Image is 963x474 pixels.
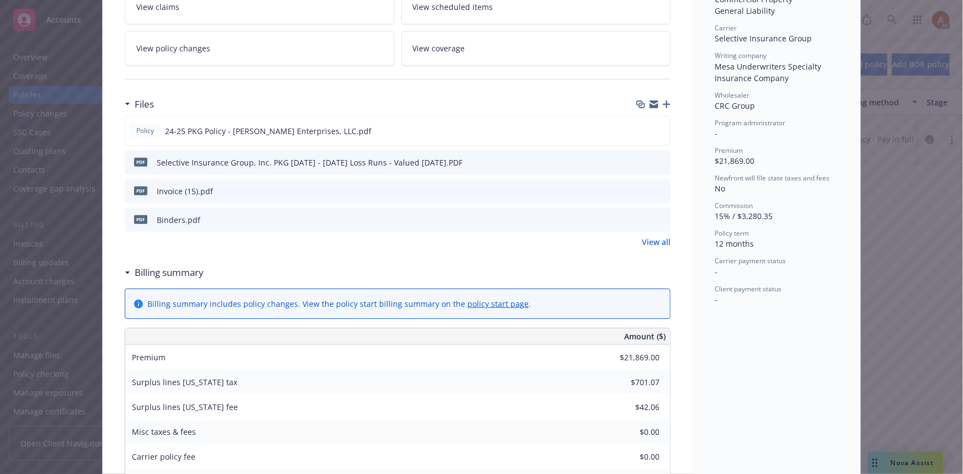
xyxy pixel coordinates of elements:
[715,90,749,100] span: Wholesaler
[132,402,238,412] span: Surplus lines [US_STATE] fee
[157,185,213,197] div: Invoice (15).pdf
[639,185,647,197] button: download file
[134,187,147,195] span: pdf
[132,377,237,387] span: Surplus lines [US_STATE] tax
[157,214,200,226] div: Binders.pdf
[594,374,666,391] input: 0.00
[715,173,829,183] span: Newfront will file state taxes and fees
[125,31,395,66] a: View policy changes
[135,265,204,280] h3: Billing summary
[715,256,786,265] span: Carrier payment status
[715,33,812,44] span: Selective Insurance Group
[401,31,671,66] a: View coverage
[715,5,838,17] div: General Liability
[638,125,647,137] button: download file
[624,331,666,342] span: Amount ($)
[594,349,666,366] input: 0.00
[134,126,156,136] span: Policy
[715,156,754,166] span: $21,869.00
[715,61,823,83] span: Mesa Underwriters Specialty Insurance Company
[132,427,196,437] span: Misc taxes & fees
[132,451,195,462] span: Carrier policy fee
[413,42,465,54] span: View coverage
[594,449,666,465] input: 0.00
[715,100,755,111] span: CRC Group
[656,214,666,226] button: preview file
[715,294,717,305] span: -
[136,42,210,54] span: View policy changes
[715,146,743,155] span: Premium
[134,215,147,223] span: pdf
[136,1,179,13] span: View claims
[639,157,647,168] button: download file
[134,158,147,166] span: PDF
[413,1,493,13] span: View scheduled items
[715,51,767,60] span: Writing company
[135,97,154,111] h3: Files
[165,125,371,137] span: 24-25 PKG Policy - [PERSON_NAME] Enterprises, LLC.pdf
[656,125,666,137] button: preview file
[125,97,154,111] div: Files
[147,298,531,310] div: Billing summary includes policy changes. View the policy start billing summary on the .
[594,424,666,440] input: 0.00
[656,185,666,197] button: preview file
[639,214,647,226] button: download file
[715,284,781,294] span: Client payment status
[715,228,749,238] span: Policy term
[715,211,773,221] span: 15% / $3,280.35
[642,236,671,248] a: View all
[467,299,529,309] a: policy start page
[715,201,753,210] span: Commission
[125,265,204,280] div: Billing summary
[715,183,725,194] span: No
[157,157,462,168] div: Selective Insurance Group, Inc. PKG [DATE] - [DATE] Loss Runs - Valued [DATE].PDF
[656,157,666,168] button: preview file
[594,399,666,416] input: 0.00
[715,23,737,33] span: Carrier
[715,267,717,277] span: -
[715,118,785,127] span: Program administrator
[715,238,754,249] span: 12 months
[715,128,717,139] span: -
[132,352,166,363] span: Premium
